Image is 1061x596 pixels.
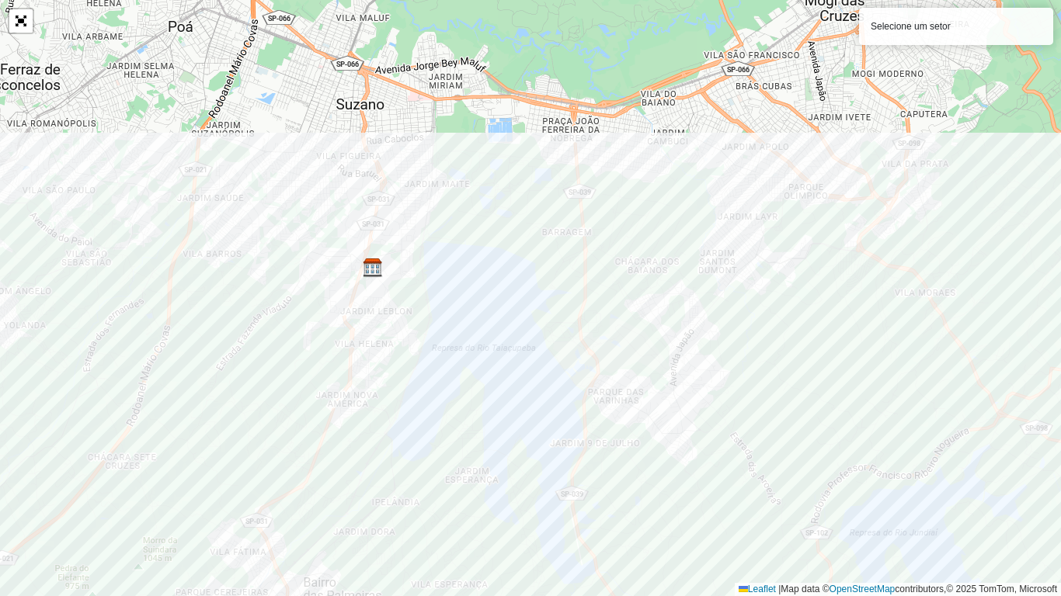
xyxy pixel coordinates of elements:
a: Leaflet [739,584,776,594]
a: Abrir mapa em tela cheia [9,9,33,33]
a: OpenStreetMap [830,584,896,594]
div: Map data © contributors,© 2025 TomTom, Microsoft [735,583,1061,596]
span: | [778,584,781,594]
div: Selecione um setor [859,8,1053,45]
